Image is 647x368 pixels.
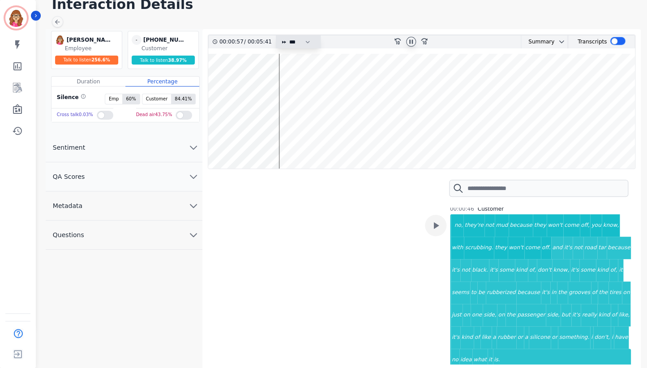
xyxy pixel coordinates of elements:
[591,281,598,304] div: of
[460,326,474,349] div: kind
[611,304,618,326] div: of
[46,201,90,210] span: Metadata
[494,237,508,259] div: they
[554,38,565,45] button: chevron down
[590,214,602,237] div: you
[611,326,614,349] div: i
[497,304,506,326] div: on
[516,326,523,349] div: or
[188,229,199,240] svg: chevron down
[450,205,474,212] div: 00:00:46
[541,237,551,259] div: off.
[529,326,551,349] div: silicone
[132,56,195,65] div: Talk to listen
[451,237,464,259] div: with
[46,221,202,250] button: Questions chevron down
[608,281,622,304] div: tires
[597,304,611,326] div: kind
[508,237,524,259] div: won't
[122,94,139,104] span: 60 %
[46,172,92,181] span: QA Scores
[57,108,93,121] div: Cross talk 0.03 %
[463,214,484,237] div: they're
[483,304,497,326] div: side,
[451,304,463,326] div: just
[460,259,471,281] div: not
[105,94,122,104] span: Emp
[188,171,199,182] svg: chevron down
[563,214,580,237] div: come
[528,259,536,281] div: of,
[622,281,630,304] div: on
[489,259,499,281] div: it's
[498,259,515,281] div: some
[590,326,593,349] div: i
[607,237,631,259] div: because
[171,94,195,104] span: 84.41 %
[618,259,623,281] div: it
[451,281,470,304] div: seems
[492,326,497,349] div: a
[506,304,516,326] div: the
[219,35,244,48] div: 00:00:57
[65,45,120,52] div: Employee
[516,281,540,304] div: because
[55,56,119,65] div: Talk to listen
[579,259,596,281] div: some
[596,259,609,281] div: kind
[46,230,91,239] span: Questions
[478,205,504,212] div: Customer
[474,326,481,349] div: of
[141,45,197,52] div: Customer
[571,304,581,326] div: it's
[55,94,86,104] div: Silence
[578,35,607,48] div: Transcripts
[143,35,188,45] div: [PHONE_NUMBER]
[188,142,199,153] svg: chevron down
[451,326,461,349] div: it's
[550,281,557,304] div: in
[557,281,568,304] div: the
[477,281,486,304] div: be
[551,237,563,259] div: and
[125,77,199,87] div: Percentage
[67,35,111,45] div: [PERSON_NAME]
[551,326,558,349] div: or
[570,259,580,281] div: it's
[602,214,620,237] div: know,
[598,281,608,304] div: the
[568,281,591,304] div: grooves
[46,162,202,191] button: QA Scores chevron down
[46,143,92,152] span: Sentiment
[509,214,533,237] div: because
[246,35,270,48] div: 00:05:41
[495,214,509,237] div: mud
[547,214,563,237] div: won't
[533,214,547,237] div: they
[46,133,202,162] button: Sentiment chevron down
[471,259,489,281] div: black.
[168,58,187,63] span: 38.97 %
[219,35,274,48] div: /
[581,304,597,326] div: really
[515,259,528,281] div: kind
[480,326,492,349] div: like
[471,304,482,326] div: one
[583,237,597,259] div: road
[484,214,495,237] div: not
[541,281,551,304] div: it's
[132,35,141,45] span: -
[552,259,570,281] div: know,
[451,214,464,237] div: no,
[558,326,590,349] div: something.
[521,35,554,48] div: Summary
[597,237,607,259] div: tar
[516,304,546,326] div: passenger
[563,237,573,259] div: it's
[464,237,494,259] div: scrubbing.
[580,214,590,237] div: off,
[524,326,529,349] div: a
[561,304,571,326] div: but
[593,326,610,349] div: don't,
[142,94,171,104] span: Customer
